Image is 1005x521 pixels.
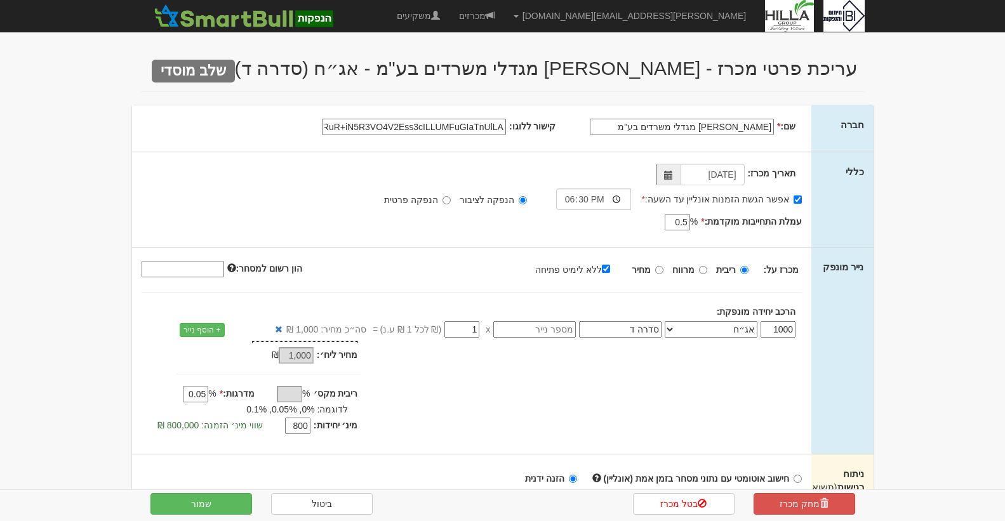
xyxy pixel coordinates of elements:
input: כמות [761,321,795,338]
input: מרווח [699,266,707,274]
span: % [208,387,216,400]
input: הנפקה לציבור [519,196,527,204]
label: מינ׳ יחידות: [314,419,358,432]
label: שם: [777,120,795,133]
label: הנפקה לציבור [460,194,527,206]
input: שם הסדרה * [579,321,662,338]
strong: ריבית [716,265,736,275]
input: חישוב אוטומטי עם נתוני מסחר בזמן אמת (אונליין) [794,475,802,483]
span: שווי מינ׳ הזמנה: 800,000 ₪ [157,420,263,430]
input: מחיר * [444,321,479,338]
label: ניתוח רגישות [821,467,863,508]
label: אפשר הגשת הזמנות אונליין עד השעה: [641,193,802,206]
a: ביטול [271,493,373,515]
input: אפשר הגשת הזמנות אונליין עד השעה:* [794,195,802,204]
a: בטל מכרז [633,493,735,515]
span: שלב מוסדי [152,60,234,82]
strong: הרכב יחידה מונפקת: [717,307,795,317]
label: כללי [846,165,864,178]
label: נייר מונפק [823,260,863,274]
strong: מחיר [632,265,651,275]
input: מספר נייר [493,321,576,338]
a: + הוסף נייר [180,323,225,337]
button: שמור [150,493,252,515]
strong: מרווח [672,265,695,275]
label: עמלת התחייבות מוקדמת: [701,215,802,228]
span: x [486,323,490,336]
input: הזנה ידנית [569,475,577,483]
strong: חישוב אוטומטי עם נתוני מסחר בזמן אמת (אונליין) [604,473,790,484]
span: = [373,323,378,336]
label: ריבית מקס׳ [314,387,358,400]
h2: עריכת פרטי מכרז - [PERSON_NAME] מגדלי משרדים בע"מ - אג״ח (סדרה ד) [141,58,865,79]
a: מחק מכרז [754,493,855,515]
input: מחיר [655,266,663,274]
label: מחיר ליח׳: [317,348,358,361]
span: % [690,215,698,228]
label: הון רשום למסחר: [227,262,302,275]
span: (₪ לכל 1 ₪ ע.נ) [378,323,441,336]
span: סה״כ מחיר: 1,000 ₪ [286,323,366,336]
label: הנפקה פרטית [384,194,451,206]
label: תאריך מכרז: [748,167,796,180]
input: ללא לימיט פתיחה [602,265,610,273]
span: (תשואות ומרווחים) [803,482,864,506]
strong: מכרז על: [764,265,799,275]
label: חברה [841,118,864,131]
label: ללא לימיט פתיחה [535,262,623,276]
input: ריבית [740,266,749,274]
div: ₪ [218,348,317,364]
span: לדוגמה: 0%, 0.05%, 0.1% [246,404,348,414]
label: קישור ללוגו: [509,120,556,133]
strong: הזנה ידנית [525,473,564,484]
input: הנפקה פרטית [443,196,451,204]
span: % [302,387,310,400]
img: SmartBull Logo [150,3,337,29]
label: מדרגות: [220,387,255,400]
